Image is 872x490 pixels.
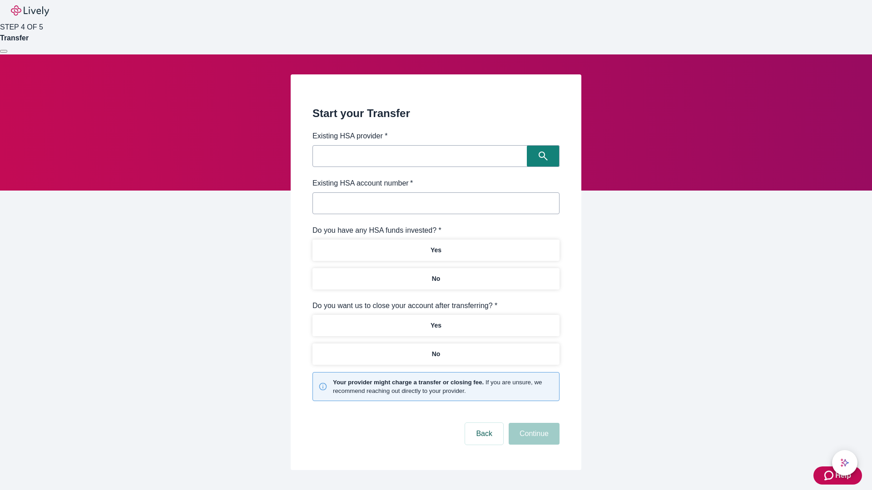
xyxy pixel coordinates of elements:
p: Yes [431,245,441,255]
svg: Lively AI Assistant [840,458,849,467]
button: No [312,268,560,289]
button: Yes [312,240,560,261]
label: Existing HSA account number [312,178,413,189]
button: Yes [312,315,560,336]
h2: Start your Transfer [312,105,560,122]
button: Search icon [527,145,560,167]
small: If you are unsure, we recommend reaching out directly to your provider. [333,378,554,395]
p: No [432,349,441,359]
label: Do you want us to close your account after transferring? * [312,300,497,311]
strong: Your provider might charge a transfer or closing fee. [333,379,484,386]
svg: Search icon [539,152,548,161]
button: Zendesk support iconHelp [813,466,862,485]
img: Lively [11,5,49,16]
span: Help [835,470,851,481]
button: Back [465,423,503,445]
label: Do you have any HSA funds invested? * [312,225,441,236]
input: Search input [315,150,527,162]
svg: Zendesk support icon [824,470,835,481]
button: No [312,343,560,365]
label: Existing HSA provider * [312,131,387,142]
p: Yes [431,321,441,330]
p: No [432,274,441,284]
button: chat [832,450,857,475]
